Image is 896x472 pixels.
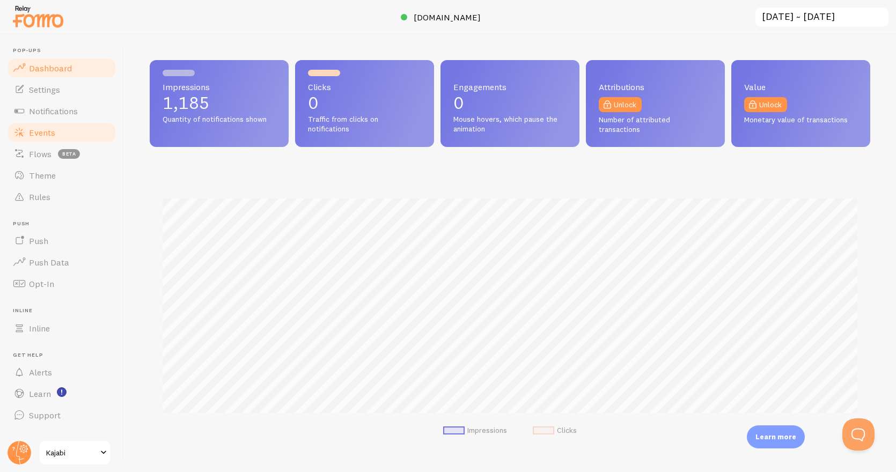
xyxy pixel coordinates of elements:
span: Inline [13,307,117,314]
a: Unlock [744,97,787,112]
span: Rules [29,191,50,202]
span: Support [29,410,61,421]
iframe: Help Scout Beacon - Open [842,418,875,451]
span: Impressions [163,83,276,91]
span: Flows [29,149,52,159]
span: Push [13,220,117,227]
span: Attributions [599,83,712,91]
span: Quantity of notifications shown [163,115,276,124]
a: Kajabi [39,440,111,466]
span: beta [58,149,80,159]
a: Opt-In [6,273,117,294]
span: Number of attributed transactions [599,115,712,134]
img: fomo-relay-logo-orange.svg [11,3,65,30]
a: Settings [6,79,117,100]
span: Theme [29,170,56,181]
span: Engagements [453,83,567,91]
span: Mouse hovers, which pause the animation [453,115,567,134]
p: Learn more [755,432,796,442]
a: Unlock [599,97,642,112]
p: 1,185 [163,94,276,112]
span: Value [744,83,857,91]
a: Inline [6,318,117,339]
a: Rules [6,186,117,208]
a: Support [6,404,117,426]
a: Theme [6,165,117,186]
span: Learn [29,388,51,399]
a: Notifications [6,100,117,122]
span: Pop-ups [13,47,117,54]
span: Clicks [308,83,421,91]
div: Learn more [747,425,805,448]
a: Learn [6,383,117,404]
li: Clicks [533,426,577,436]
span: Monetary value of transactions [744,115,857,125]
span: Alerts [29,367,52,378]
svg: <p>Watch New Feature Tutorials!</p> [57,387,67,397]
p: 0 [308,94,421,112]
span: Push Data [29,257,69,268]
span: Traffic from clicks on notifications [308,115,421,134]
span: Kajabi [46,446,97,459]
span: Notifications [29,106,78,116]
p: 0 [453,94,567,112]
a: Push Data [6,252,117,273]
span: Get Help [13,352,117,359]
a: Events [6,122,117,143]
span: Events [29,127,55,138]
a: Alerts [6,362,117,383]
a: Push [6,230,117,252]
span: Settings [29,84,60,95]
li: Impressions [443,426,507,436]
span: Inline [29,323,50,334]
span: Opt-In [29,278,54,289]
span: Push [29,235,48,246]
span: Dashboard [29,63,72,73]
a: Dashboard [6,57,117,79]
a: Flows beta [6,143,117,165]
